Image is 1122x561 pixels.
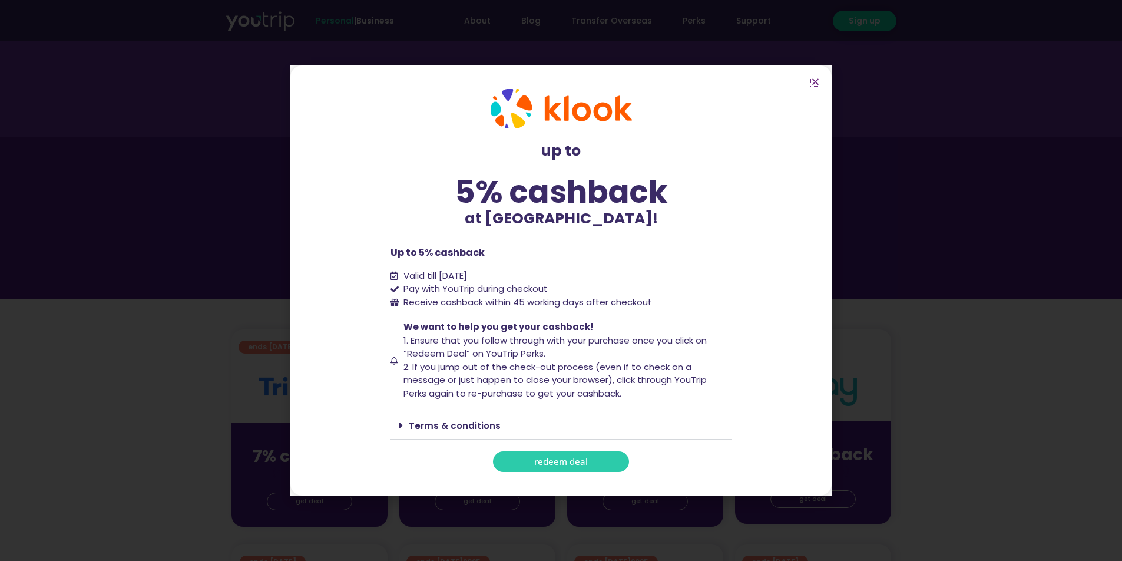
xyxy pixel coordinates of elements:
a: redeem deal [493,451,629,472]
a: Terms & conditions [409,420,501,432]
span: Receive cashback within 45 working days after checkout [401,296,652,309]
span: Valid till [DATE] [401,269,467,283]
span: We want to help you get your cashback! [403,321,593,333]
div: 5% cashback [390,176,732,207]
p: at [GEOGRAPHIC_DATA]! [390,207,732,230]
span: redeem deal [534,457,588,466]
a: Close [811,77,820,86]
span: 2. If you jump out of the check-out process (even if to check on a message or just happen to clos... [403,361,707,400]
p: up to [390,140,732,162]
p: Up to 5% cashback [390,246,732,260]
div: Terms & conditions [390,412,732,440]
span: Pay with YouTrip during checkout [401,282,548,296]
span: 1. Ensure that you follow through with your purchase once you click on “Redeem Deal” on YouTrip P... [403,334,707,360]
